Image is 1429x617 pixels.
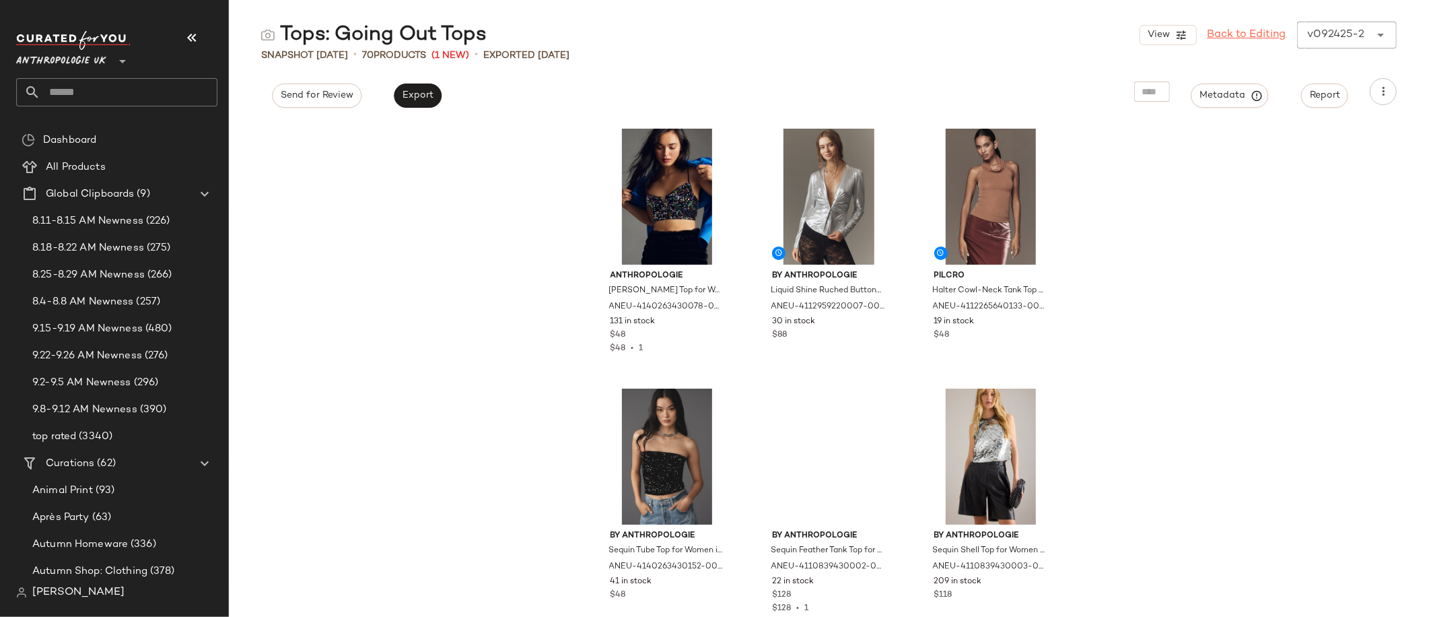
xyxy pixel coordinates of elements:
[46,160,106,175] span: All Products
[934,270,1048,282] span: Pilcro
[772,530,886,542] span: By Anthropologie
[32,375,131,391] span: 9.2-9.5 AM Newness
[626,344,639,353] span: •
[772,329,787,342] span: $88
[771,561,884,573] span: ANEU-4110839430002-000-054
[600,389,735,525] img: 4140263430152_001_b
[43,133,96,148] span: Dashboard
[142,348,168,364] span: (276)
[128,537,156,552] span: (336)
[261,22,487,48] div: Tops: Going Out Tops
[934,576,982,588] span: 209 in stock
[772,270,886,282] span: By Anthropologie
[280,90,353,101] span: Send for Review
[772,316,815,328] span: 30 in stock
[32,510,90,525] span: Après Party
[137,402,167,418] span: (390)
[611,589,626,602] span: $48
[261,28,275,42] img: svg%3e
[145,267,172,283] span: (266)
[609,301,723,313] span: ANEU-4140263430078-000-090
[923,389,1059,525] img: 4110839430003_007_e
[402,90,433,101] span: Export
[923,129,1059,265] img: 4112265640133_028_b
[32,240,144,256] span: 8.18-8.22 AM Newness
[772,589,791,602] span: $128
[1147,30,1170,40] span: View
[772,604,791,613] span: $128
[93,483,115,498] span: (93)
[32,429,76,445] span: top rated
[134,294,161,310] span: (257)
[261,48,348,63] span: Snapshot [DATE]
[16,46,106,70] span: Anthropologie UK
[804,604,808,613] span: 1
[131,375,159,391] span: (296)
[611,576,652,588] span: 41 in stock
[46,456,94,472] span: Curations
[611,344,626,353] span: $48
[32,348,142,364] span: 9.22-9.26 AM Newness
[934,589,952,602] span: $118
[32,214,143,229] span: 8.11-8.15 AM Newness
[144,240,171,256] span: (275)
[272,84,361,108] button: Send for Review
[933,285,1047,297] span: Halter Cowl-Neck Tank Top for Women in Brown, Nylon/Elastane/Metal, Size Small by Pilcro at Anthr...
[147,564,175,579] span: (378)
[143,214,170,229] span: (226)
[134,187,149,202] span: (9)
[46,187,134,202] span: Global Clipboards
[1308,27,1364,43] div: v092425-2
[761,129,897,265] img: 4112959220007_007_b
[1301,84,1348,108] button: Report
[16,31,131,50] img: cfy_white_logo.C9jOOHJF.svg
[32,294,134,310] span: 8.4-8.8 AM Newness
[353,47,357,63] span: •
[16,587,27,598] img: svg%3e
[609,561,723,573] span: ANEU-4140263430152-000-001
[431,48,469,63] span: (1 New)
[611,316,656,328] span: 131 in stock
[771,301,884,313] span: ANEU-4112959220007-000-007
[1140,25,1196,45] button: View
[772,576,814,588] span: 22 in stock
[32,321,143,337] span: 9.15-9.19 AM Newness
[771,285,884,297] span: Liquid Shine Ruched Buttondown Shirt for Women in Silver, Polyester/Elastane, Size XL by Anthropo...
[76,429,112,445] span: (3340)
[639,344,643,353] span: 1
[600,129,735,265] img: 78901345_090_b
[483,48,569,63] p: Exported [DATE]
[1199,90,1261,102] span: Metadata
[933,301,1047,313] span: ANEU-4112265640133-000-028
[609,545,723,557] span: Sequin Tube Top for Women in Black, Polyester/Nylon/Elastane, Size Medium by Anthropologie
[611,530,724,542] span: By Anthropologie
[1208,27,1286,43] a: Back to Editing
[933,561,1047,573] span: ANEU-4110839430003-000-007
[1191,84,1269,108] button: Metadata
[32,537,128,552] span: Autumn Homeware
[94,456,116,472] span: (62)
[32,483,93,498] span: Animal Print
[143,321,172,337] span: (480)
[611,270,724,282] span: Anthropologie
[32,564,147,579] span: Autumn Shop: Clothing
[394,84,442,108] button: Export
[934,530,1048,542] span: By Anthropologie
[362,48,426,63] div: Products
[1309,90,1340,101] span: Report
[611,329,626,342] span: $48
[933,545,1047,557] span: Sequin Shell Top for Women in Silver, Nylon, Size Uk 14 by Anthropologie
[32,267,145,283] span: 8.25-8.29 AM Newness
[90,510,112,525] span: (63)
[475,47,478,63] span: •
[32,585,125,601] span: [PERSON_NAME]
[771,545,884,557] span: Sequin Feather Tank Top for Women in Purple, Viscose, Size Uk 16 by Anthropologie
[22,133,35,147] img: svg%3e
[609,285,723,297] span: [PERSON_NAME] Top for Women, Polyester/Nylon/Elastane, Size XS by Anthropologie
[32,402,137,418] span: 9.8-9.12 AM Newness
[934,316,975,328] span: 19 in stock
[791,604,804,613] span: •
[362,51,374,61] span: 70
[934,329,950,342] span: $48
